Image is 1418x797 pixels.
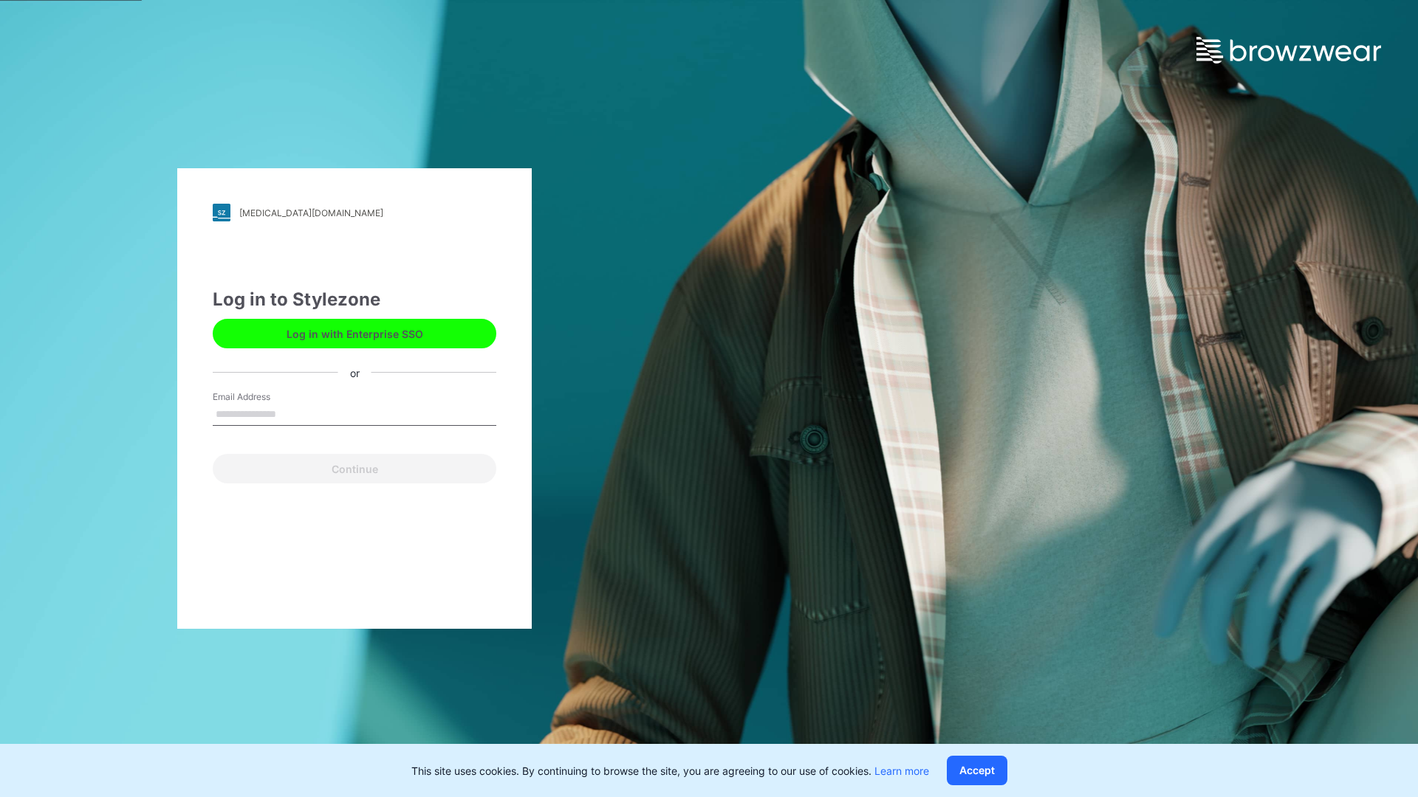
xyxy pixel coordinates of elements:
[874,765,929,777] a: Learn more
[338,365,371,380] div: or
[213,319,496,348] button: Log in with Enterprise SSO
[239,207,383,218] div: [MEDICAL_DATA][DOMAIN_NAME]
[213,204,230,221] img: stylezone-logo.562084cfcfab977791bfbf7441f1a819.svg
[411,763,929,779] p: This site uses cookies. By continuing to browse the site, you are agreeing to our use of cookies.
[1196,37,1381,63] img: browzwear-logo.e42bd6dac1945053ebaf764b6aa21510.svg
[213,390,316,404] label: Email Address
[213,204,496,221] a: [MEDICAL_DATA][DOMAIN_NAME]
[947,756,1007,785] button: Accept
[213,286,496,313] div: Log in to Stylezone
